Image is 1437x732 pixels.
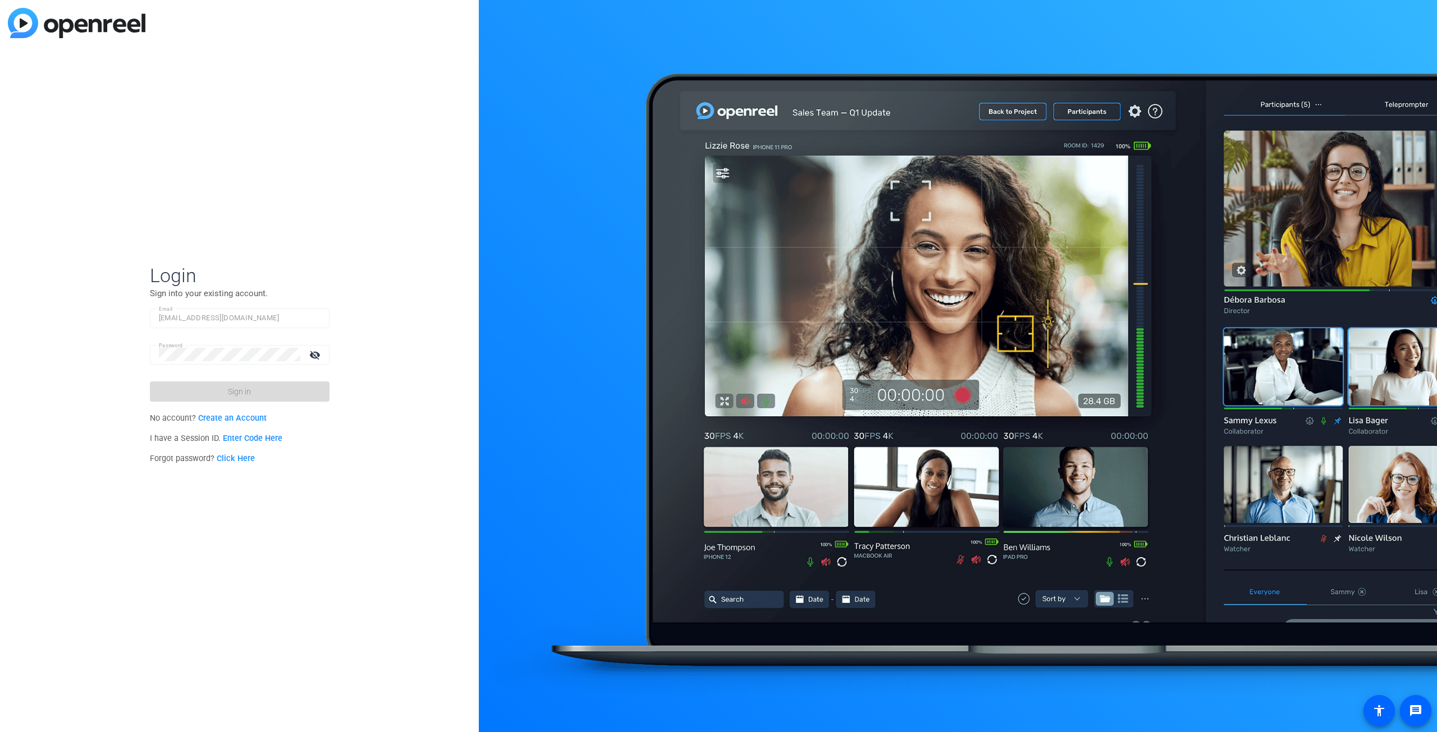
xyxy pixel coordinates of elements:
span: I have a Session ID. [150,434,283,443]
mat-icon: accessibility [1372,704,1386,717]
mat-icon: message [1409,704,1422,717]
span: Login [150,264,329,287]
mat-icon: visibility_off [303,347,329,363]
a: Enter Code Here [223,434,282,443]
img: blue-gradient.svg [8,8,145,38]
a: Click Here [217,454,255,463]
mat-label: Password [159,342,183,348]
a: Create an Account [198,413,267,423]
input: Enter Email Address [159,311,321,325]
p: Sign into your existing account. [150,287,329,300]
mat-label: Email [159,306,173,312]
span: Forgot password? [150,454,255,463]
span: No account? [150,413,267,423]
